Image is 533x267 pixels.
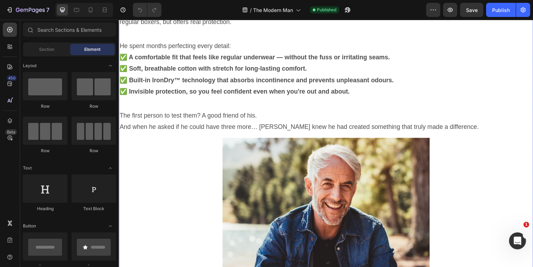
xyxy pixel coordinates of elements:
[486,3,516,17] button: Publish
[1,104,422,114] p: And when he asked if he could have three more… [PERSON_NAME] knew he had created something that t...
[1,93,422,103] p: The first person to test them? A good friend of his.
[492,6,510,14] div: Publish
[72,148,116,154] div: Row
[1,22,422,32] p: He spent months perfecting every detail:
[1,57,422,67] p: ✅ Built-in IronDry™ technology that absorbs incontinence and prevents unpleasant odours.
[3,3,53,17] button: 7
[23,223,36,229] span: Button
[72,206,116,212] div: Text Block
[23,103,67,109] div: Row
[46,6,49,14] p: 7
[72,103,116,109] div: Row
[133,3,161,17] div: Undo/Redo
[1,45,422,55] p: ✅ Soft, breathable cotton with stretch for long-lasting comfort.
[23,165,32,171] span: Text
[84,46,100,53] span: Element
[1,33,422,43] p: ✅ A comfortable fit that feels like regular underwear — without the fuss or irritating seams.
[7,75,17,81] div: 450
[466,7,478,13] span: Save
[317,7,336,13] span: Published
[250,6,252,14] span: /
[119,20,533,267] iframe: Design area
[39,46,54,53] span: Section
[105,60,116,71] span: Toggle open
[509,232,526,249] iframe: Intercom live chat
[523,222,529,227] span: 1
[105,162,116,174] span: Toggle open
[23,206,67,212] div: Heading
[1,68,422,78] p: ✅ Invisible protection, so you feel confident even when you're out and about.
[23,63,37,69] span: Layout
[253,6,293,14] span: The Modern Man
[23,148,67,154] div: Row
[460,3,483,17] button: Save
[5,129,17,135] div: Beta
[23,23,116,37] input: Search Sections & Elements
[105,220,116,232] span: Toggle open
